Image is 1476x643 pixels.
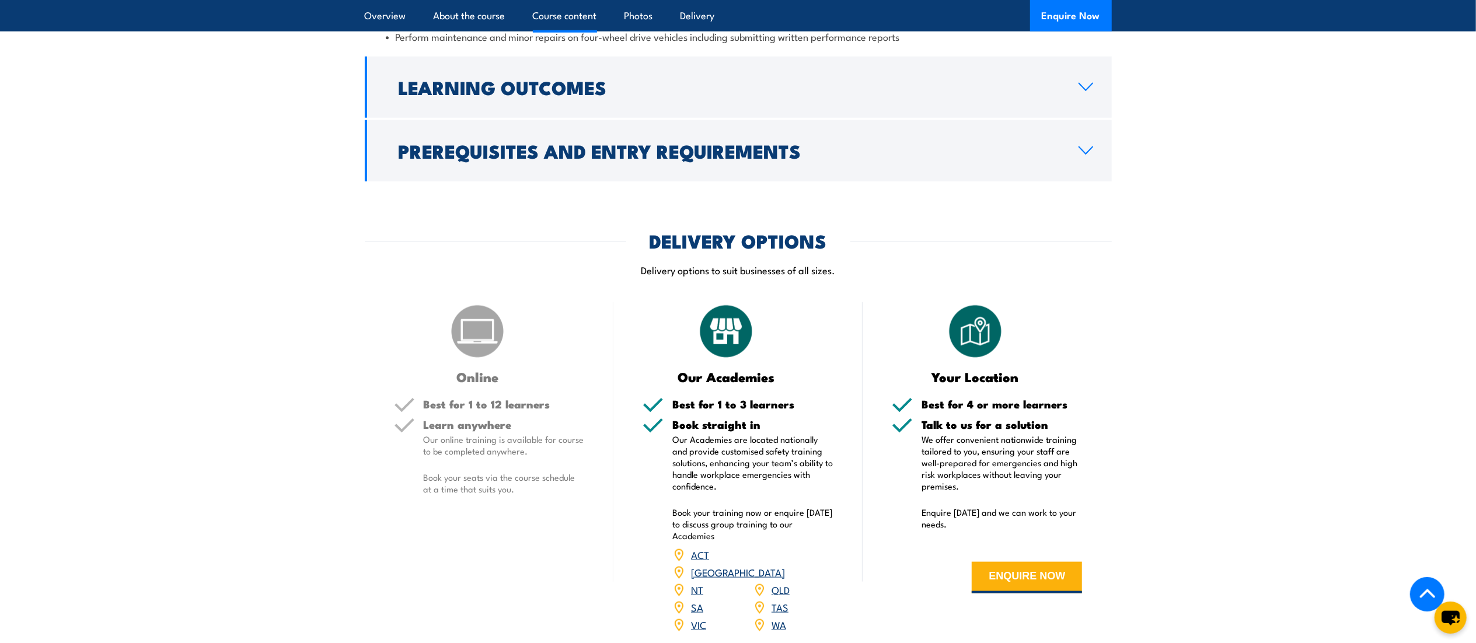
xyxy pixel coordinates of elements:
a: VIC [691,617,706,631]
h5: Best for 1 to 12 learners [424,399,585,410]
h5: Book straight in [672,419,833,430]
h3: Your Location [892,370,1059,383]
p: Book your training now or enquire [DATE] to discuss group training to our Academies [672,506,833,541]
a: ACT [691,547,709,561]
a: [GEOGRAPHIC_DATA] [691,565,785,579]
button: chat-button [1435,602,1467,634]
a: Learning Outcomes [365,57,1112,118]
h2: Learning Outcomes [399,79,1060,95]
h5: Talk to us for a solution [922,419,1083,430]
a: Prerequisites and Entry Requirements [365,120,1112,181]
h3: Our Academies [643,370,810,383]
a: QLD [772,582,790,596]
h5: Best for 1 to 3 learners [672,399,833,410]
li: Perform maintenance and minor repairs on four-wheel drive vehicles including submitting written p... [386,30,1091,43]
h5: Best for 4 or more learners [922,399,1083,410]
p: Our online training is available for course to be completed anywhere. [424,434,585,457]
h3: Online [394,370,561,383]
h5: Learn anywhere [424,419,585,430]
p: Our Academies are located nationally and provide customised safety training solutions, enhancing ... [672,434,833,492]
a: SA [691,600,703,614]
a: WA [772,617,786,631]
p: Book your seats via the course schedule at a time that suits you. [424,471,585,495]
h2: DELIVERY OPTIONS [650,232,827,249]
p: We offer convenient nationwide training tailored to you, ensuring your staff are well-prepared fo... [922,434,1083,492]
a: NT [691,582,703,596]
button: ENQUIRE NOW [972,562,1082,593]
h2: Prerequisites and Entry Requirements [399,142,1060,159]
p: Delivery options to suit businesses of all sizes. [365,263,1112,277]
p: Enquire [DATE] and we can work to your needs. [922,506,1083,530]
a: TAS [772,600,788,614]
